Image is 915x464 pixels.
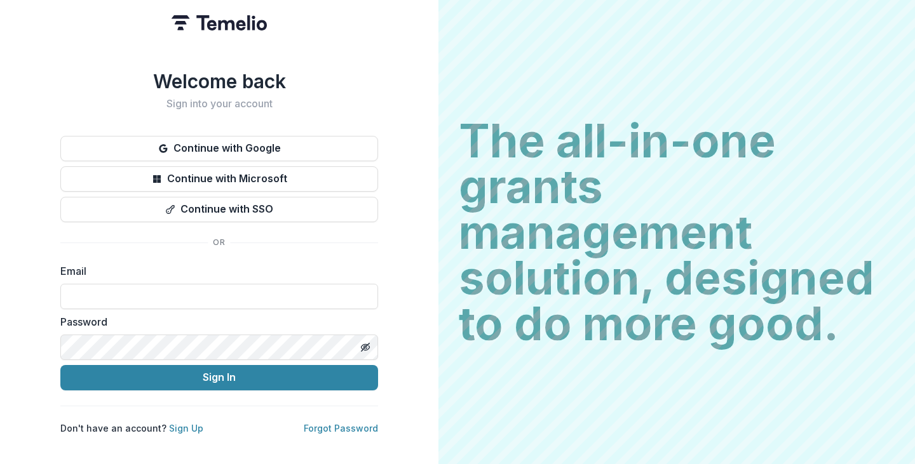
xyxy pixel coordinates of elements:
p: Don't have an account? [60,421,203,435]
a: Forgot Password [304,423,378,434]
img: Temelio [172,15,267,30]
a: Sign Up [169,423,203,434]
button: Toggle password visibility [355,337,376,357]
h2: Sign into your account [60,98,378,110]
button: Continue with SSO [60,197,378,222]
label: Email [60,263,370,279]
label: Password [60,314,370,329]
button: Continue with Microsoft [60,166,378,192]
h1: Welcome back [60,70,378,93]
button: Sign In [60,365,378,390]
button: Continue with Google [60,136,378,161]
